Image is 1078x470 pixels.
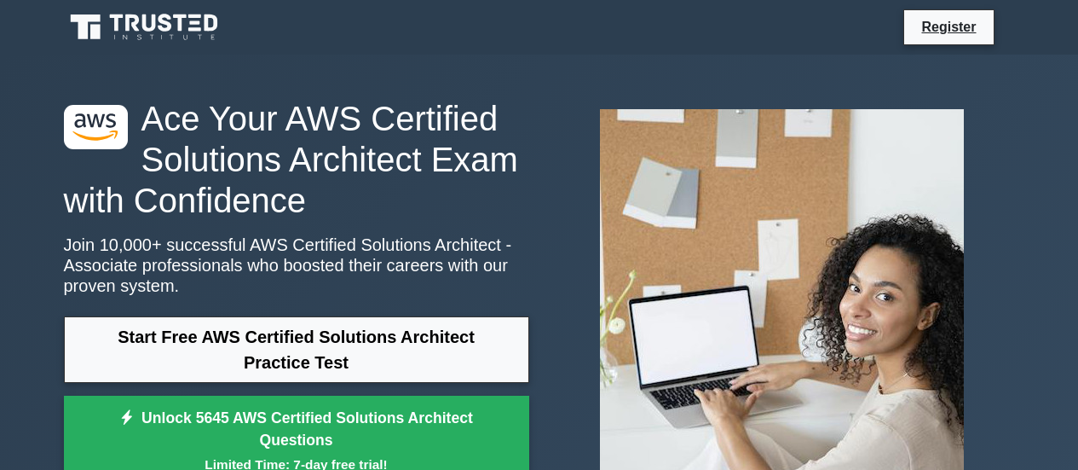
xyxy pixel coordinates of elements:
a: Start Free AWS Certified Solutions Architect Practice Test [64,316,529,383]
a: Register [911,16,986,38]
h1: Ace Your AWS Certified Solutions Architect Exam with Confidence [64,98,529,221]
p: Join 10,000+ successful AWS Certified Solutions Architect - Associate professionals who boosted t... [64,235,529,296]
